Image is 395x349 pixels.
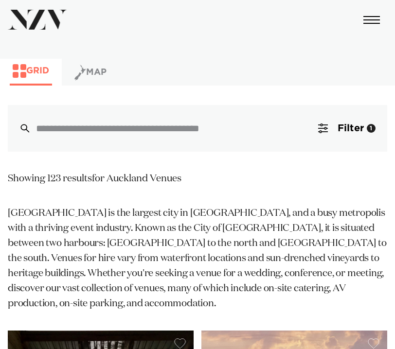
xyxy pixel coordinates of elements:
button: Grid [10,64,52,86]
span: Filter [338,123,364,133]
span: for Auckland Venues [92,174,181,183]
div: Showing 123 results [8,171,181,186]
button: Map [72,64,109,86]
button: Filter1 [306,105,387,152]
div: 1 [367,124,376,133]
img: nzv-logo.png [8,10,67,30]
p: [GEOGRAPHIC_DATA] is the largest city in [GEOGRAPHIC_DATA], and a busy metropolis with a thriving... [8,206,387,311]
